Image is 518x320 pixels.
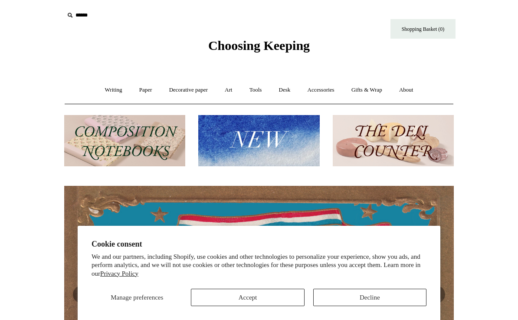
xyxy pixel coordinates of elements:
a: Paper [131,79,160,102]
img: The Deli Counter [333,115,454,167]
img: New.jpg__PID:f73bdf93-380a-4a35-bcfe-7823039498e1 [198,115,319,167]
button: Previous [73,286,90,303]
h2: Cookie consent [92,240,426,249]
a: Privacy Policy [100,270,138,277]
button: Manage preferences [92,289,182,306]
a: Desk [271,79,298,102]
a: Art [217,79,240,102]
a: Choosing Keeping [208,45,310,51]
button: Decline [313,289,426,306]
span: Manage preferences [111,294,163,301]
img: 202302 Composition ledgers.jpg__PID:69722ee6-fa44-49dd-a067-31375e5d54ec [64,115,185,167]
a: About [391,79,421,102]
span: Choosing Keeping [208,38,310,53]
a: Shopping Basket (0) [390,19,456,39]
a: Tools [242,79,270,102]
a: Decorative paper [161,79,216,102]
a: Accessories [300,79,342,102]
a: Gifts & Wrap [344,79,390,102]
p: We and our partners, including Shopify, use cookies and other technologies to personalize your ex... [92,253,426,278]
button: Accept [191,289,304,306]
a: Writing [97,79,130,102]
